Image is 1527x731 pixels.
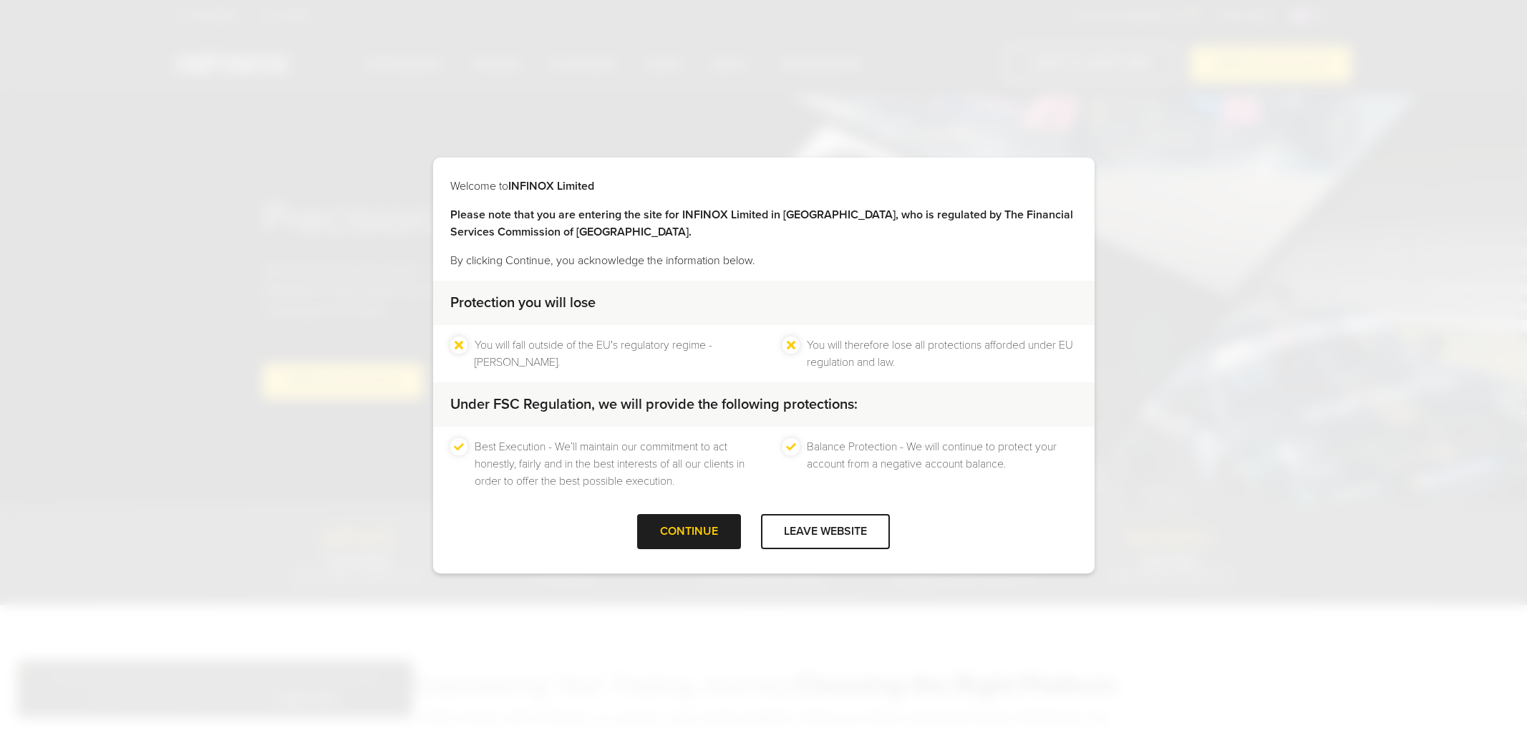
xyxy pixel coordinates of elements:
[450,178,1077,195] p: Welcome to
[475,337,745,371] li: You will fall outside of the EU's regulatory regime - [PERSON_NAME].
[807,337,1077,371] li: You will therefore lose all protections afforded under EU regulation and law.
[807,438,1077,490] li: Balance Protection - We will continue to protect your account from a negative account balance.
[761,514,890,549] div: LEAVE WEBSITE
[450,252,1077,269] p: By clicking Continue, you acknowledge the information below.
[508,179,594,193] strong: INFINOX Limited
[450,396,858,413] strong: Under FSC Regulation, we will provide the following protections:
[450,208,1073,239] strong: Please note that you are entering the site for INFINOX Limited in [GEOGRAPHIC_DATA], who is regul...
[475,438,745,490] li: Best Execution - We’ll maintain our commitment to act honestly, fairly and in the best interests ...
[637,514,741,549] div: CONTINUE
[450,294,596,311] strong: Protection you will lose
